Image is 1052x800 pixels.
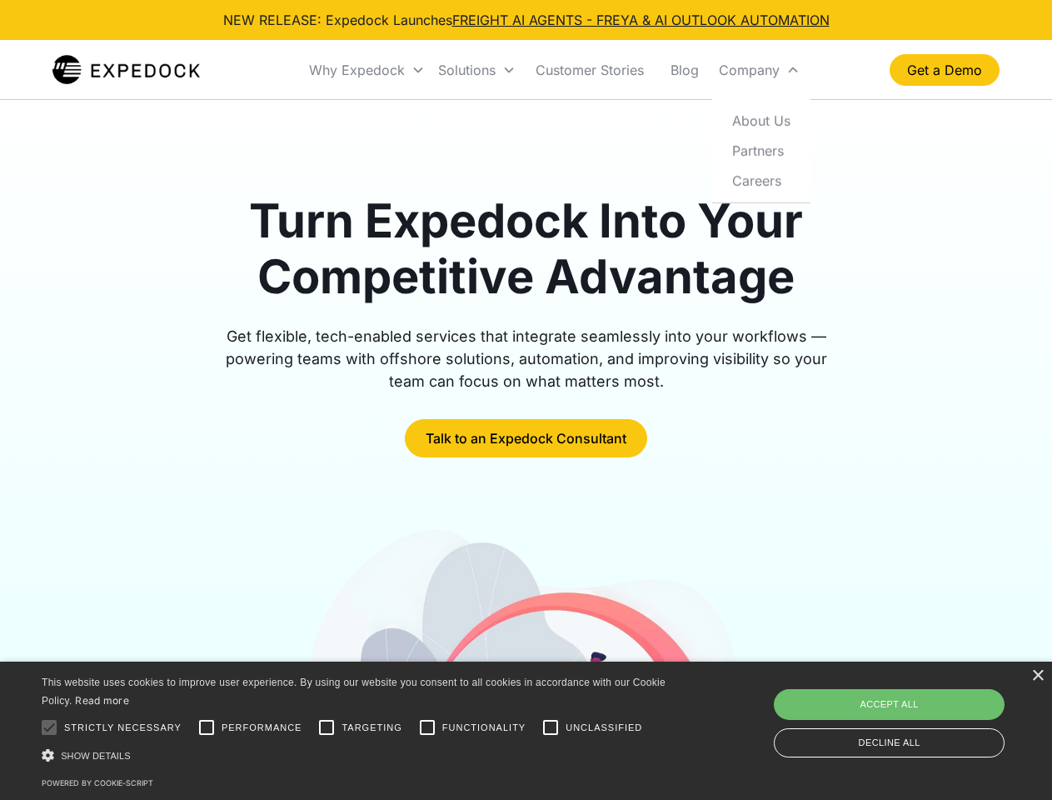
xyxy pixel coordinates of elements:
[775,620,1052,800] iframe: Chat Widget
[342,721,401,735] span: Targeting
[657,42,712,98] a: Blog
[890,54,1000,86] a: Get a Demo
[719,165,804,195] a: Careers
[712,98,810,202] nav: Company
[712,42,806,98] div: Company
[719,105,804,135] a: About Us
[431,42,522,98] div: Solutions
[222,721,302,735] span: Performance
[719,135,804,165] a: Partners
[522,42,657,98] a: Customer Stories
[566,721,642,735] span: Unclassified
[75,694,129,707] a: Read more
[42,677,666,707] span: This website uses cookies to improve user experience. By using our website you consent to all coo...
[52,53,200,87] img: Expedock Logo
[64,721,182,735] span: Strictly necessary
[302,42,431,98] div: Why Expedock
[52,53,200,87] a: home
[42,778,153,787] a: Powered by cookie-script
[42,747,671,764] div: Show details
[223,10,830,30] div: NEW RELEASE: Expedock Launches
[61,751,131,761] span: Show details
[442,721,526,735] span: Functionality
[309,62,405,78] div: Why Expedock
[438,62,496,78] div: Solutions
[452,12,830,28] a: FREIGHT AI AGENTS - FREYA & AI OUTLOOK AUTOMATION
[719,62,780,78] div: Company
